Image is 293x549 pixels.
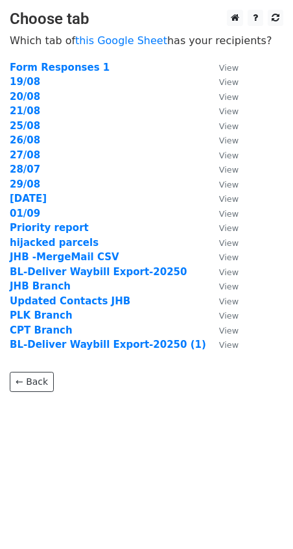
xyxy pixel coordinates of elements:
[206,237,239,249] a: View
[10,105,40,117] a: 21/08
[206,134,239,146] a: View
[10,62,110,73] a: Form Responses 1
[10,324,73,336] a: CPT Branch
[10,134,40,146] a: 26/08
[10,372,54,392] a: ← Back
[219,340,239,350] small: View
[206,149,239,161] a: View
[206,208,239,219] a: View
[10,10,283,29] h3: Choose tab
[206,164,239,175] a: View
[206,251,239,263] a: View
[206,193,239,204] a: View
[219,106,239,116] small: View
[206,310,239,321] a: View
[10,149,40,161] a: 27/08
[206,295,239,307] a: View
[75,34,167,47] a: this Google Sheet
[219,238,239,248] small: View
[206,120,239,132] a: View
[219,92,239,102] small: View
[219,77,239,87] small: View
[219,297,239,306] small: View
[206,280,239,292] a: View
[10,178,40,190] a: 29/08
[219,267,239,277] small: View
[10,266,187,278] a: BL-Deliver Waybill Export-20250
[206,324,239,336] a: View
[219,223,239,233] small: View
[219,326,239,335] small: View
[10,34,283,47] p: Which tab of has your recipients?
[10,251,119,263] a: JHB -MergeMail CSV
[219,136,239,145] small: View
[219,151,239,160] small: View
[10,222,89,234] a: Priority report
[219,165,239,175] small: View
[10,76,40,88] a: 19/08
[219,180,239,189] small: View
[10,120,40,132] a: 25/08
[10,91,40,103] a: 20/08
[206,178,239,190] a: View
[10,280,71,292] a: JHB Branch
[10,339,206,350] a: BL-Deliver Waybill Export-20250 (1)
[10,310,73,321] a: PLK Branch
[206,105,239,117] a: View
[10,208,40,219] a: 01/09
[206,91,239,103] a: View
[206,266,239,278] a: View
[219,63,239,73] small: View
[10,237,99,249] a: hijacked parcels
[219,209,239,219] small: View
[10,295,130,307] a: Updated Contacts JHB
[206,222,239,234] a: View
[219,194,239,204] small: View
[219,252,239,262] small: View
[206,62,239,73] a: View
[219,121,239,131] small: View
[206,76,239,88] a: View
[10,164,40,175] a: 28/07
[219,282,239,291] small: View
[206,339,239,350] a: View
[219,311,239,321] small: View
[10,193,47,204] a: [DATE]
